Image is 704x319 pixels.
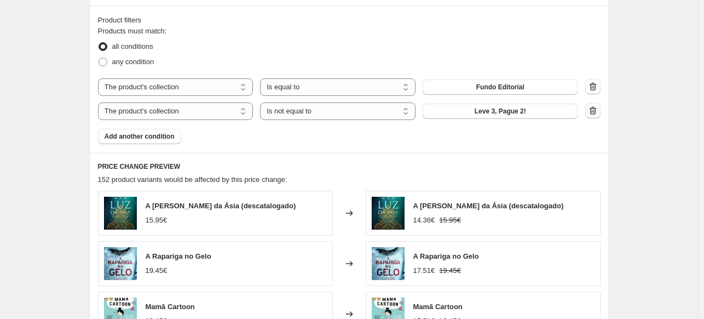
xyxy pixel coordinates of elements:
span: Add another condition [105,132,175,141]
div: 19.45€ [146,265,168,276]
button: Add another condition [98,129,181,144]
span: Fundo Editorial [476,83,524,92]
div: 14.36€ [413,215,435,226]
span: A Rapariga no Gelo [146,252,211,260]
span: A Rapariga no Gelo [413,252,479,260]
img: a-rapariga-no-gelo-469867_80x.jpg [104,247,137,280]
strike: 15.95€ [439,215,461,226]
button: Leve 3, Pague 2! [423,104,578,119]
div: 17.51€ [413,265,435,276]
span: A [PERSON_NAME] da Ásia (descatalogado) [413,202,564,210]
img: a-rapariga-no-gelo-469867_80x.jpg [372,247,405,280]
span: Products must match: [98,27,167,35]
span: A [PERSON_NAME] da Ásia (descatalogado) [146,202,296,210]
span: Mamã Cartoon [413,303,463,311]
strike: 19.45€ [439,265,461,276]
h6: PRICE CHANGE PREVIEW [98,162,601,171]
span: Mamã Cartoon [146,303,195,311]
img: a-luz-da-asia-448002_80x.jpg [372,197,405,230]
button: Fundo Editorial [423,79,578,95]
span: any condition [112,58,154,66]
span: 152 product variants would be affected by this price change: [98,175,287,184]
div: 15.95€ [146,215,168,226]
img: a-luz-da-asia-448002_80x.jpg [104,197,137,230]
span: Leve 3, Pague 2! [475,107,526,116]
span: all conditions [112,42,153,50]
div: Product filters [98,15,601,26]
